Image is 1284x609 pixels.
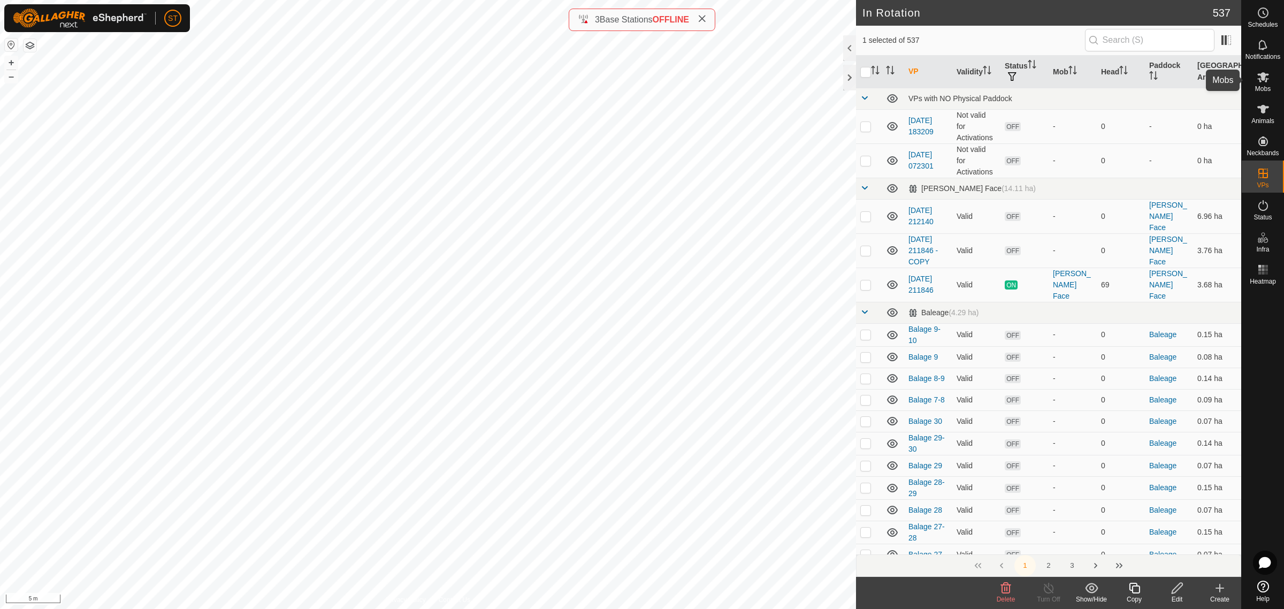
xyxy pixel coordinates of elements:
[1149,417,1176,425] a: Baleage
[1149,201,1187,232] a: [PERSON_NAME] Face
[1005,280,1018,290] span: ON
[1038,555,1059,576] button: 2
[1097,521,1145,544] td: 0
[1053,373,1092,384] div: -
[952,143,1000,178] td: Not valid for Activations
[653,15,689,24] span: OFFLINE
[1145,56,1193,88] th: Paddock
[13,9,147,28] img: Gallagher Logo
[908,325,941,345] a: Balage 9-10
[1193,410,1241,432] td: 0.07 ha
[908,308,979,317] div: Baleage
[1149,330,1176,339] a: Baleage
[908,116,934,136] a: [DATE] 183209
[1149,395,1176,404] a: Baleage
[1053,121,1092,132] div: -
[1149,353,1176,361] a: Baleage
[1198,595,1241,604] div: Create
[1097,544,1145,565] td: 0
[908,206,934,226] a: [DATE] 212140
[952,455,1000,476] td: Valid
[1097,109,1145,143] td: 0
[952,368,1000,389] td: Valid
[1005,374,1021,383] span: OFF
[1149,461,1176,470] a: Baleage
[1085,555,1106,576] button: Next Page
[1251,118,1274,124] span: Animals
[952,199,1000,233] td: Valid
[1193,56,1241,88] th: [GEOGRAPHIC_DATA] Area
[1193,368,1241,389] td: 0.14 ha
[908,150,934,170] a: [DATE] 072301
[1113,595,1156,604] div: Copy
[1097,323,1145,346] td: 0
[997,596,1015,603] span: Delete
[1005,417,1021,426] span: OFF
[1053,438,1092,449] div: -
[1097,410,1145,432] td: 0
[168,13,178,24] span: ST
[1156,595,1198,604] div: Edit
[1097,455,1145,476] td: 0
[1193,346,1241,368] td: 0.08 ha
[595,15,600,24] span: 3
[24,39,36,52] button: Map Layers
[1053,155,1092,166] div: -
[952,268,1000,302] td: Valid
[1005,331,1021,340] span: OFF
[1028,62,1036,70] p-sorticon: Activate to sort
[1256,246,1269,253] span: Infra
[871,67,880,76] p-sorticon: Activate to sort
[908,522,945,542] a: Balage 27-28
[1145,143,1193,178] td: -
[1149,73,1158,81] p-sorticon: Activate to sort
[983,67,991,76] p-sorticon: Activate to sort
[1097,268,1145,302] td: 69
[1097,432,1145,455] td: 0
[1193,544,1241,565] td: 0.07 ha
[1213,5,1230,21] span: 537
[908,461,942,470] a: Balage 29
[1005,395,1021,405] span: OFF
[1193,199,1241,233] td: 6.96 ha
[1005,246,1021,255] span: OFF
[1027,595,1070,604] div: Turn Off
[908,550,942,559] a: Balage 27
[1005,212,1021,221] span: OFF
[1242,576,1284,606] a: Help
[1097,233,1145,268] td: 0
[1068,67,1077,76] p-sorticon: Activate to sort
[1193,268,1241,302] td: 3.68 ha
[1145,109,1193,143] td: -
[952,476,1000,499] td: Valid
[862,35,1085,46] span: 1 selected of 537
[600,15,653,24] span: Base Stations
[1014,555,1036,576] button: 1
[1053,416,1092,427] div: -
[952,432,1000,455] td: Valid
[1254,214,1272,220] span: Status
[1053,211,1092,222] div: -
[1257,182,1268,188] span: VPs
[1250,278,1276,285] span: Heatmap
[908,94,1237,103] div: VPs with NO Physical Paddock
[952,109,1000,143] td: Not valid for Activations
[1005,439,1021,448] span: OFF
[1097,346,1145,368] td: 0
[1149,235,1187,266] a: [PERSON_NAME] Face
[949,308,979,317] span: (4.29 ha)
[1070,595,1113,604] div: Show/Hide
[1053,505,1092,516] div: -
[1097,199,1145,233] td: 0
[908,478,945,498] a: Balage 28-29
[1149,483,1176,492] a: Baleage
[952,56,1000,88] th: Validity
[904,56,952,88] th: VP
[5,56,18,69] button: +
[1000,56,1049,88] th: Status
[1119,67,1128,76] p-sorticon: Activate to sort
[1097,499,1145,521] td: 0
[1193,143,1241,178] td: 0 ha
[1149,550,1176,559] a: Baleage
[1193,521,1241,544] td: 0.15 ha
